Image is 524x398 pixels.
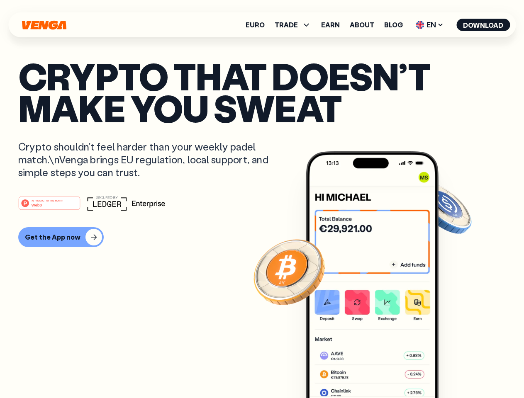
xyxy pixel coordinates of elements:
p: Crypto that doesn’t make you sweat [18,60,506,124]
a: Get the App now [18,227,506,247]
svg: Home [21,20,67,30]
img: USDC coin [414,178,473,238]
span: EN [413,18,446,32]
tspan: Web3 [32,202,42,207]
a: Euro [246,22,265,28]
a: #1 PRODUCT OF THE MONTHWeb3 [18,201,80,212]
p: Crypto shouldn’t feel harder than your weekly padel match.\nVenga brings EU regulation, local sup... [18,140,280,179]
span: TRADE [275,22,298,28]
a: About [350,22,374,28]
span: TRADE [275,20,311,30]
tspan: #1 PRODUCT OF THE MONTH [32,199,63,201]
button: Download [456,19,510,31]
a: Earn [321,22,340,28]
a: Blog [384,22,403,28]
div: Get the App now [25,233,80,241]
button: Get the App now [18,227,104,247]
img: Bitcoin [252,234,327,309]
img: flag-uk [416,21,424,29]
